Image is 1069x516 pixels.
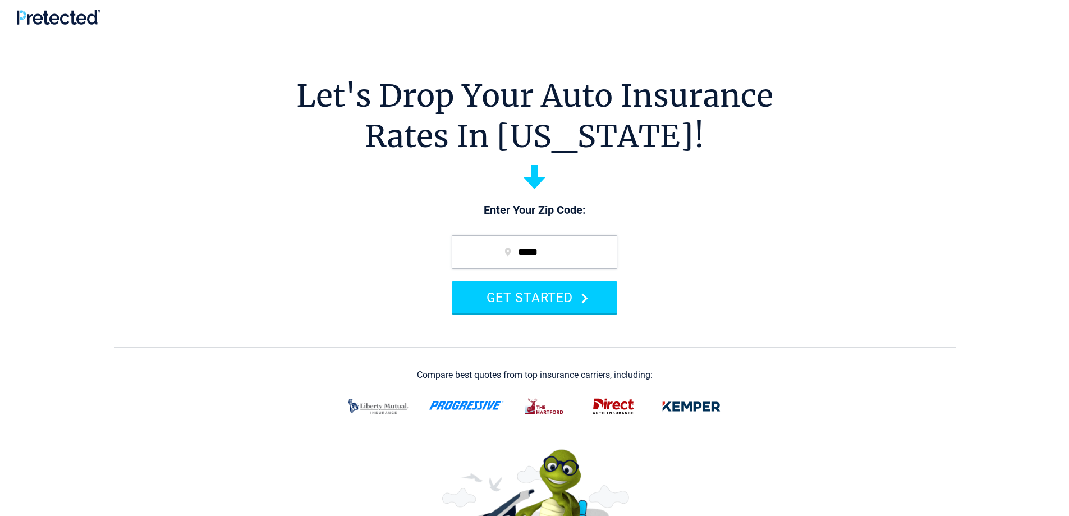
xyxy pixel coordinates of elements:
img: thehartford [517,392,572,421]
img: Pretected Logo [17,10,100,25]
h1: Let's Drop Your Auto Insurance Rates In [US_STATE]! [296,76,773,157]
p: Enter Your Zip Code: [441,203,628,218]
img: direct [586,392,641,421]
img: kemper [654,392,728,421]
button: GET STARTED [452,281,617,313]
input: zip code [452,235,617,269]
img: progressive [429,401,504,410]
div: Compare best quotes from top insurance carriers, including: [417,370,653,380]
img: liberty [341,392,415,421]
